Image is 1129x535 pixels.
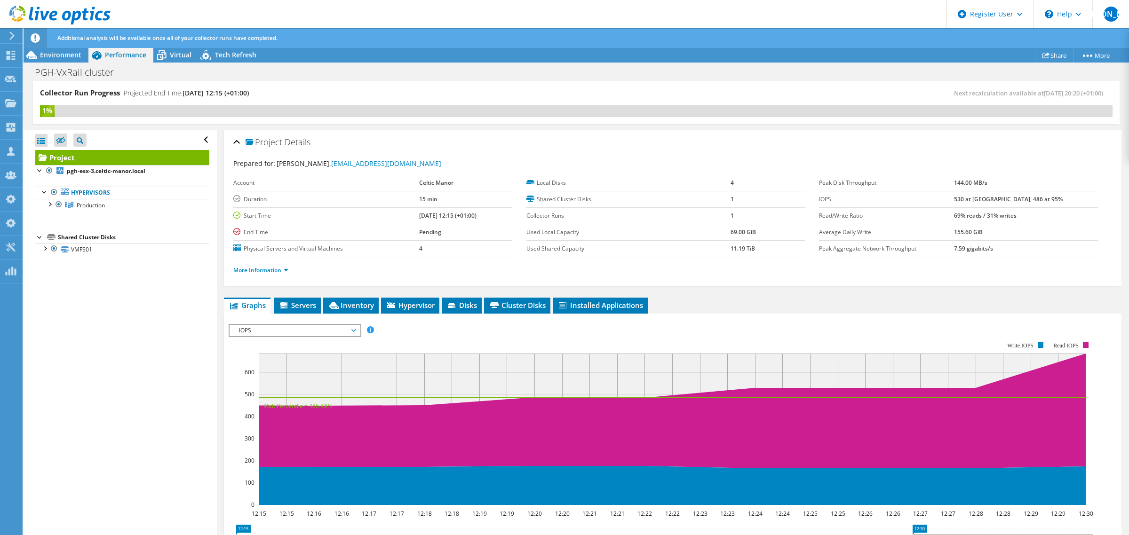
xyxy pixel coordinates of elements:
b: pgh-esx-3.celtic-manor.local [67,167,145,175]
label: Shared Cluster Disks [526,195,731,204]
b: 11.19 TiB [731,244,755,252]
b: 15 min [419,195,437,203]
a: pgh-esx-3.celtic-manor.local [35,165,209,177]
label: Start Time [233,211,419,220]
label: Used Local Capacity [526,228,731,237]
text: 12:27 [941,510,955,518]
span: Details [285,136,310,148]
label: Physical Servers and Virtual Machines [233,244,419,253]
text: 12:29 [1024,510,1038,518]
svg: \n [1045,10,1053,18]
b: 69% reads / 31% writes [954,212,1017,220]
label: Local Disks [526,178,731,188]
text: 12:17 [390,510,404,518]
b: [DATE] 12:15 (+01:00) [419,212,477,220]
text: 12:16 [334,510,349,518]
a: Share [1035,48,1074,63]
label: Used Shared Capacity [526,244,731,253]
text: Write IOPS [1007,342,1034,349]
span: Graphs [229,300,266,310]
text: 200 [245,456,254,464]
h4: Projected End Time: [124,88,249,98]
span: [PERSON_NAME] [1104,7,1119,22]
text: 12:15 [279,510,294,518]
span: Project [246,138,282,147]
label: Collector Runs [526,211,731,220]
span: [PERSON_NAME], [277,159,441,168]
span: IOPS [234,325,355,336]
text: 12:29 [1051,510,1065,518]
text: 12:21 [582,510,597,518]
text: 12:16 [307,510,321,518]
b: 155.60 GiB [954,228,983,236]
text: 12:28 [969,510,983,518]
b: 144.00 MB/s [954,179,987,187]
text: 12:21 [610,510,625,518]
span: Virtual [170,50,191,59]
a: Hypervisors [35,187,209,199]
span: Environment [40,50,81,59]
label: Read/Write Ratio [819,211,954,220]
b: 4 [731,179,734,187]
label: Prepared for: [233,159,275,168]
label: Peak Aggregate Network Throughput [819,244,954,253]
b: 4 [419,244,422,252]
b: Celtic Manor [419,179,453,187]
div: 1% [40,105,55,116]
text: 12:22 [665,510,680,518]
span: Cluster Disks [489,300,546,310]
b: 1 [731,195,734,203]
div: Shared Cluster Disks [58,232,209,243]
text: 12:28 [996,510,1010,518]
text: Read IOPS [1054,342,1079,349]
text: 12:17 [362,510,376,518]
b: 530 at [GEOGRAPHIC_DATA], 486 at 95% [954,195,1063,203]
text: 12:30 [1079,510,1093,518]
a: Production [35,199,209,211]
text: 300 [245,434,254,442]
text: 12:20 [527,510,542,518]
text: 12:25 [803,510,818,518]
text: 600 [245,368,254,376]
label: Duration [233,195,419,204]
b: 7.59 gigabits/s [954,244,993,252]
span: Installed Applications [557,300,643,310]
b: 1 [731,212,734,220]
span: [DATE] 20:20 (+01:00) [1044,89,1103,97]
text: 95th Percentile = 486 IOPS [263,402,333,410]
label: IOPS [819,195,954,204]
span: Servers [278,300,316,310]
text: 12:23 [720,510,735,518]
span: Hypervisor [386,300,435,310]
text: 400 [245,412,254,420]
text: 12:26 [886,510,900,518]
text: 12:27 [913,510,928,518]
span: Additional analysis will be available once all of your collector runs have completed. [57,34,278,42]
a: More [1073,48,1117,63]
text: 12:15 [252,510,266,518]
span: Production [77,201,105,209]
text: 12:23 [693,510,708,518]
a: Project [35,150,209,165]
h1: PGH-VxRail cluster [31,67,128,78]
span: [DATE] 12:15 (+01:00) [183,88,249,97]
label: End Time [233,228,419,237]
text: 12:24 [775,510,790,518]
span: Performance [105,50,146,59]
text: 12:18 [417,510,432,518]
b: 69.00 GiB [731,228,756,236]
span: Inventory [328,300,374,310]
text: 500 [245,390,254,398]
text: 12:19 [500,510,514,518]
text: 12:24 [748,510,763,518]
span: Tech Refresh [215,50,256,59]
a: More Information [233,266,288,274]
text: 12:18 [445,510,459,518]
text: 12:26 [858,510,873,518]
span: Disks [446,300,477,310]
text: 12:22 [637,510,652,518]
text: 12:19 [472,510,487,518]
label: Average Daily Write [819,228,954,237]
text: 100 [245,479,254,487]
label: Account [233,178,419,188]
